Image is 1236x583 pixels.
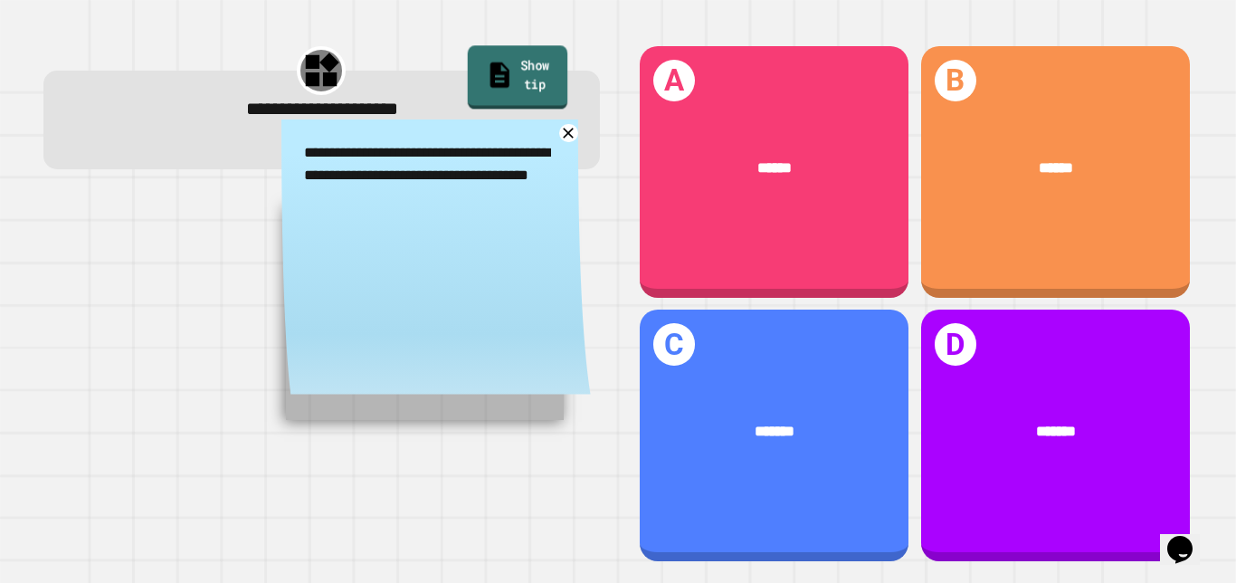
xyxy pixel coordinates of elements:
h1: D [935,323,976,365]
h1: C [653,323,695,365]
iframe: chat widget [1160,511,1218,565]
a: Show tip [467,45,566,109]
h1: A [653,60,695,101]
h1: B [935,60,976,101]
